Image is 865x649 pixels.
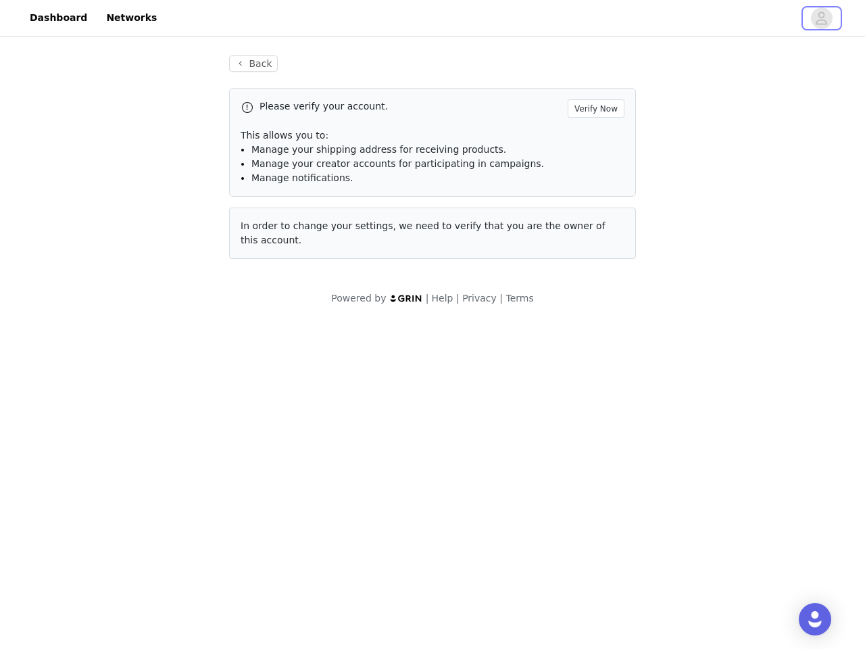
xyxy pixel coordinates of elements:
[251,144,506,155] span: Manage your shipping address for receiving products.
[331,293,386,304] span: Powered by
[568,99,624,118] button: Verify Now
[389,294,423,303] img: logo
[815,7,828,29] div: avatar
[241,128,624,143] p: This allows you to:
[799,603,831,635] div: Open Intercom Messenger
[462,293,497,304] a: Privacy
[499,293,503,304] span: |
[259,99,562,114] p: Please verify your account.
[432,293,453,304] a: Help
[229,55,278,72] button: Back
[241,220,605,245] span: In order to change your settings, we need to verify that you are the owner of this account.
[22,3,95,33] a: Dashboard
[505,293,533,304] a: Terms
[456,293,460,304] span: |
[251,158,544,169] span: Manage your creator accounts for participating in campaigns.
[251,172,353,183] span: Manage notifications.
[426,293,429,304] span: |
[98,3,165,33] a: Networks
